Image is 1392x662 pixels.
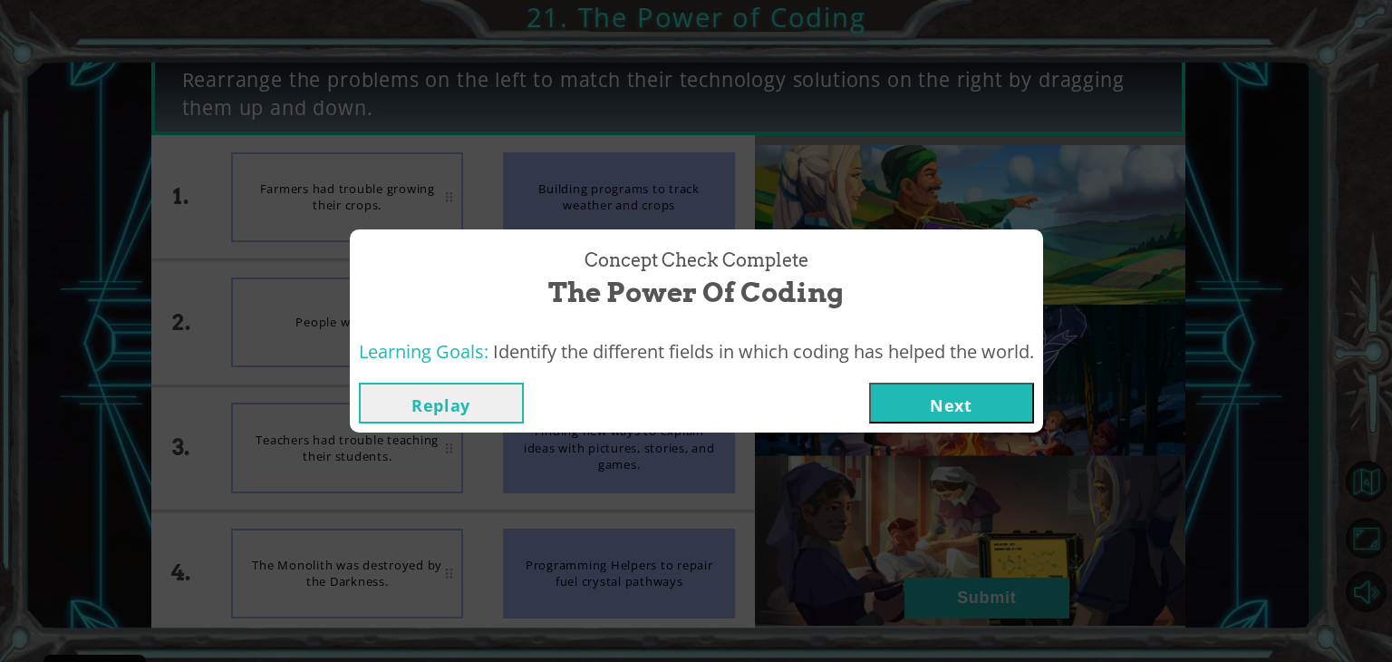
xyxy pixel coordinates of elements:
[869,383,1034,423] button: Next
[548,273,844,312] span: The Power of Coding
[359,383,524,423] button: Replay
[585,248,808,274] span: Concept Check Complete
[493,339,1034,364] span: Identify the different fields in which coding has helped the world.
[359,339,488,364] span: Learning Goals:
